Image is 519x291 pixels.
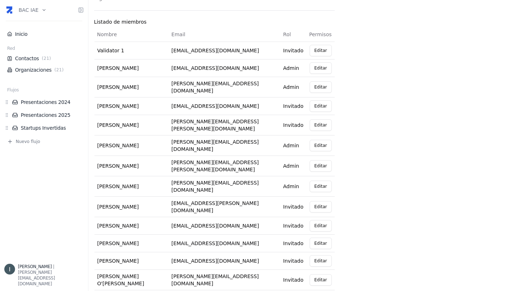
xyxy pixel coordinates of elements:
[4,46,84,53] div: Red
[169,234,280,252] td: [EMAIL_ADDRESS][DOMAIN_NAME]
[169,135,280,156] td: [PERSON_NAME][EMAIL_ADDRESS][DOMAIN_NAME]
[310,220,332,232] button: Editar
[310,140,332,151] button: Editar
[94,42,169,59] td: Validator 1
[94,115,169,135] td: [PERSON_NAME]
[169,156,280,176] td: [PERSON_NAME][EMAIL_ADDRESS][PERSON_NAME][DOMAIN_NAME]
[310,81,332,93] button: Editar
[7,87,19,93] span: Flujos
[280,115,306,135] td: Invitado
[306,27,335,42] th: Permisos
[53,67,65,73] span: ( 21 )
[169,115,280,135] td: [PERSON_NAME][EMAIL_ADDRESS][PERSON_NAME][DOMAIN_NAME]
[94,176,169,196] td: [PERSON_NAME]
[280,27,306,42] th: Rol
[280,77,306,97] td: Admin
[310,62,332,74] button: Editar
[280,252,306,269] td: Invitado
[40,56,53,61] span: ( 21 )
[4,124,84,132] div: Startups Invertidas
[7,55,81,62] a: Contactos(21)
[169,176,280,196] td: [PERSON_NAME][EMAIL_ADDRESS][DOMAIN_NAME]
[12,99,84,106] a: Presentaciones 2024
[169,252,280,269] td: [EMAIL_ADDRESS][DOMAIN_NAME]
[310,255,332,267] button: Editar
[280,156,306,176] td: Admin
[94,19,335,24] label: Listado de miembros
[12,111,84,119] a: Presentaciones 2025
[310,274,332,286] button: Editar
[18,264,84,269] div: |
[280,135,306,156] td: Admin
[94,269,169,290] td: [PERSON_NAME] O'[PERSON_NAME]
[4,99,84,106] div: Presentaciones 2024
[94,77,169,97] td: [PERSON_NAME]
[280,196,306,217] td: Invitado
[94,196,169,217] td: [PERSON_NAME]
[94,135,169,156] td: [PERSON_NAME]
[7,66,81,73] a: Organizaciones(21)
[169,196,280,217] td: [EMAIL_ADDRESS][PERSON_NAME][DOMAIN_NAME]
[169,27,280,42] th: Email
[169,217,280,234] td: [EMAIL_ADDRESS][DOMAIN_NAME]
[310,100,332,112] button: Editar
[94,156,169,176] td: [PERSON_NAME]
[169,59,280,77] td: [EMAIL_ADDRESS][DOMAIN_NAME]
[280,176,306,196] td: Admin
[94,59,169,77] td: [PERSON_NAME]
[169,42,280,59] td: [EMAIL_ADDRESS][DOMAIN_NAME]
[169,269,280,290] td: [PERSON_NAME][EMAIL_ADDRESS][DOMAIN_NAME]
[18,264,52,269] span: [PERSON_NAME]
[169,97,280,115] td: [EMAIL_ADDRESS][DOMAIN_NAME]
[4,139,84,144] button: Nuevo flujo
[94,217,169,234] td: [PERSON_NAME]
[94,234,169,252] td: [PERSON_NAME]
[94,252,169,269] td: [PERSON_NAME]
[310,119,332,131] button: Editar
[310,160,332,172] button: Editar
[4,111,84,119] div: Presentaciones 2025
[280,269,306,290] td: Invitado
[280,234,306,252] td: Invitado
[94,27,169,42] th: Nombre
[280,97,306,115] td: Invitado
[7,30,81,38] a: Inicio
[310,45,332,56] button: Editar
[19,2,47,18] button: BAC IAE
[280,42,306,59] td: Invitado
[94,97,169,115] td: [PERSON_NAME]
[280,217,306,234] td: Invitado
[310,201,332,213] button: Editar
[169,77,280,97] td: [PERSON_NAME][EMAIL_ADDRESS][DOMAIN_NAME]
[310,181,332,192] button: Editar
[12,124,84,132] a: Startups Invertidas
[280,59,306,77] td: Admin
[310,238,332,249] button: Editar
[18,269,84,287] div: [PERSON_NAME][EMAIL_ADDRESS][DOMAIN_NAME]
